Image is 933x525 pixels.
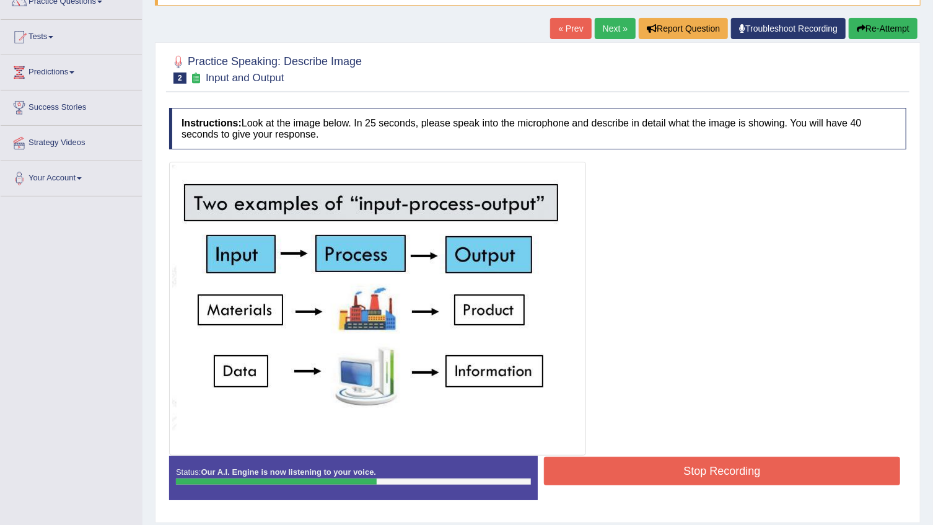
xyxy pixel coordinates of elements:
[169,53,362,84] h2: Practice Speaking: Describe Image
[731,18,846,39] a: Troubleshoot Recording
[1,55,142,86] a: Predictions
[1,126,142,157] a: Strategy Videos
[639,18,728,39] button: Report Question
[595,18,636,39] a: Next »
[173,73,186,84] span: 2
[169,108,906,149] h4: Look at the image below. In 25 seconds, please speak into the microphone and describe in detail w...
[544,457,900,485] button: Stop Recording
[849,18,918,39] button: Re-Attempt
[169,456,538,500] div: Status:
[1,20,142,51] a: Tests
[206,72,284,84] small: Input and Output
[550,18,591,39] a: « Prev
[182,118,242,128] b: Instructions:
[190,73,203,84] small: Exam occurring question
[1,161,142,192] a: Your Account
[1,90,142,121] a: Success Stories
[201,467,376,477] strong: Our A.I. Engine is now listening to your voice.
